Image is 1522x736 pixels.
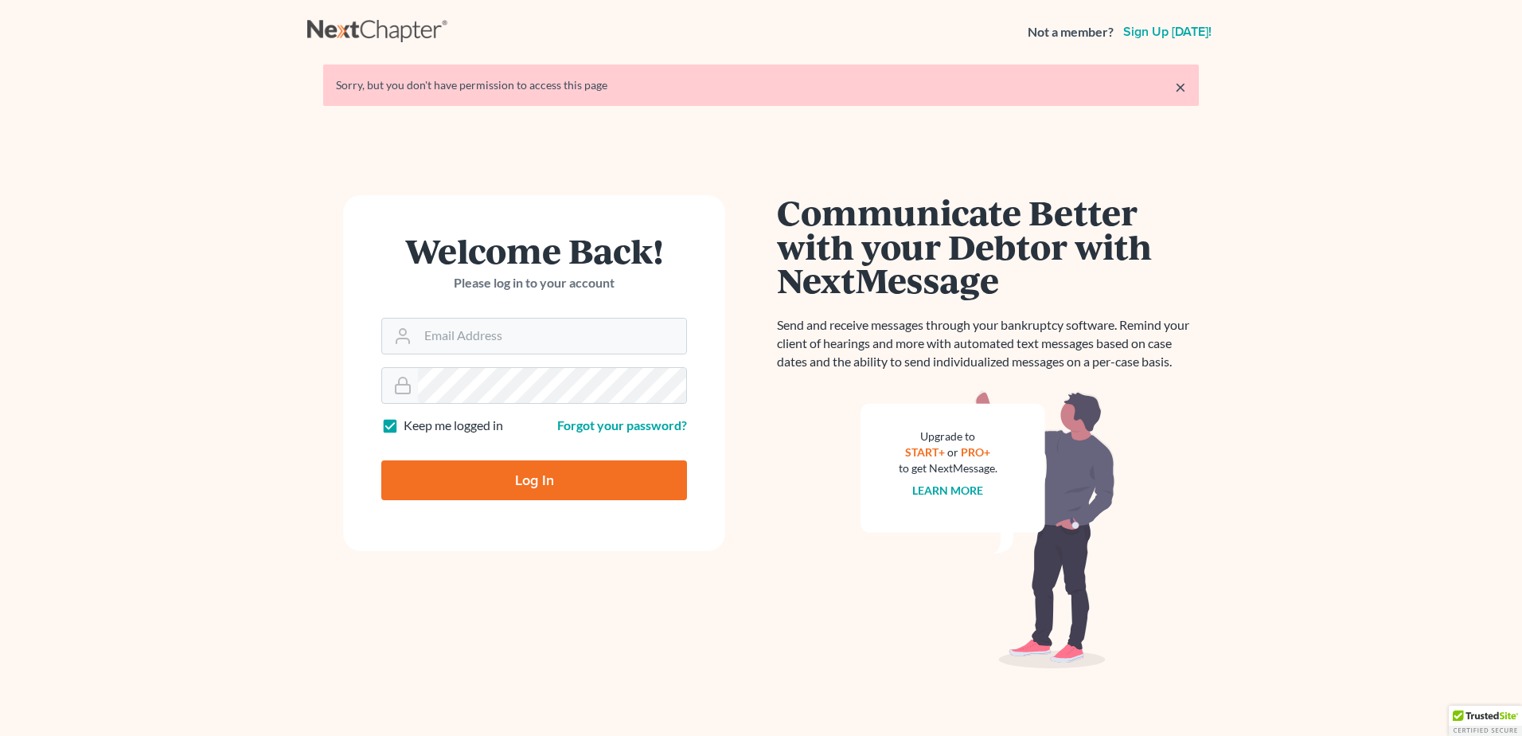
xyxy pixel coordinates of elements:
[418,319,686,354] input: Email Address
[336,77,1186,93] div: Sorry, but you don't have permission to access this page
[913,483,984,497] a: Learn more
[381,274,687,292] p: Please log in to your account
[861,390,1115,669] img: nextmessage_bg-59042aed3d76b12b5cd301f8e5b87938c9018125f34e5fa2b7a6b67550977c72.svg
[381,233,687,268] h1: Welcome Back!
[899,429,997,444] div: Upgrade to
[557,417,687,433] a: Forgot your password?
[906,445,946,459] a: START+
[777,195,1199,297] h1: Communicate Better with your Debtor with NextMessage
[1449,706,1522,736] div: TrustedSite Certified
[1028,23,1114,41] strong: Not a member?
[948,445,959,459] span: or
[1175,77,1186,96] a: ×
[381,460,687,500] input: Log In
[899,460,997,476] div: to get NextMessage.
[777,316,1199,371] p: Send and receive messages through your bankruptcy software. Remind your client of hearings and mo...
[404,417,503,435] label: Keep me logged in
[1120,25,1215,38] a: Sign up [DATE]!
[962,445,991,459] a: PRO+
